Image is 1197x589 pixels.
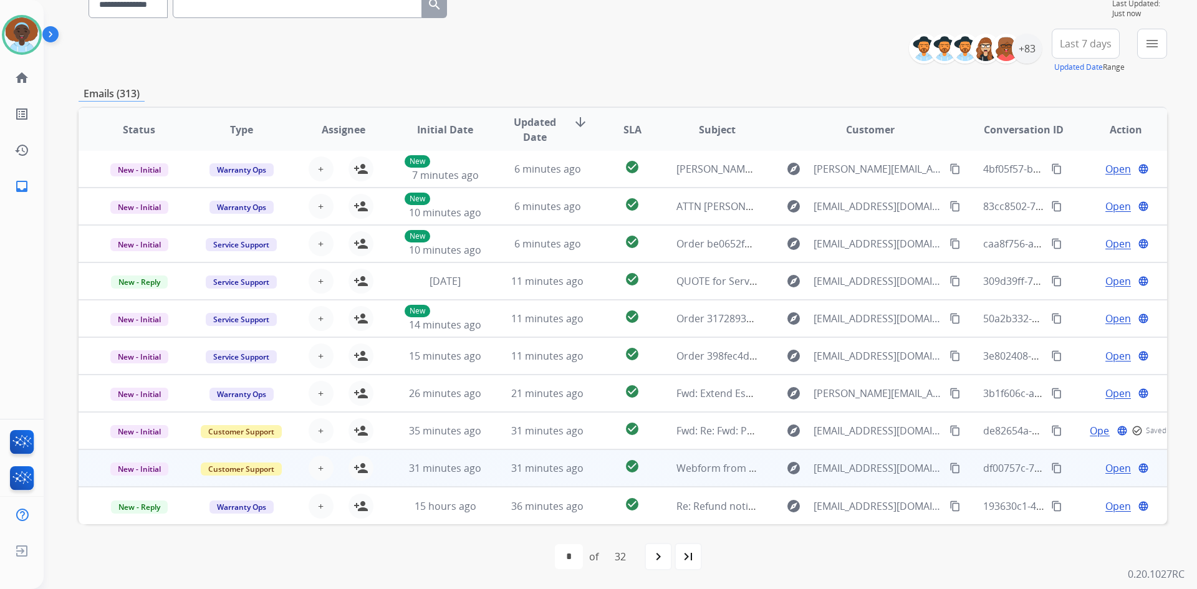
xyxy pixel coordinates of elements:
button: + [309,231,334,256]
mat-icon: person_add [353,423,368,438]
mat-icon: arrow_downward [573,115,588,130]
mat-icon: content_copy [949,425,961,436]
span: Open [1105,348,1131,363]
span: New - Initial [110,313,168,326]
mat-icon: person_add [353,348,368,363]
span: 14 minutes ago [409,318,481,332]
span: New - Reply [111,500,168,514]
span: + [318,161,324,176]
div: 32 [605,544,636,569]
span: [EMAIL_ADDRESS][DOMAIN_NAME] [814,348,942,363]
button: + [309,494,334,519]
th: Action [1065,108,1167,151]
span: SLA [623,122,642,137]
span: [EMAIL_ADDRESS][DOMAIN_NAME] [814,423,942,438]
mat-icon: content_copy [949,275,961,287]
div: +83 [1012,34,1042,64]
button: Last 7 days [1052,29,1120,59]
span: Customer [846,122,895,137]
span: 10 minutes ago [409,206,481,219]
mat-icon: check_circle [625,272,640,287]
span: [PERSON_NAME][EMAIL_ADDRESS][PERSON_NAME][DOMAIN_NAME] [814,386,942,401]
mat-icon: content_copy [949,163,961,175]
span: 11 minutes ago [511,274,584,288]
mat-icon: explore [786,199,801,214]
span: [EMAIL_ADDRESS][DOMAIN_NAME] [814,461,942,476]
span: 11 minutes ago [511,349,584,363]
button: + [309,306,334,331]
mat-icon: history [14,143,29,158]
span: [DATE] [430,274,461,288]
span: 4bf05f57-b331-422c-bba9-8b1830abc2cf [983,162,1170,176]
button: + [309,381,334,406]
mat-icon: explore [786,236,801,251]
span: 6 minutes ago [514,162,581,176]
button: + [309,269,334,294]
mat-icon: language [1117,425,1128,436]
p: New [405,193,430,205]
div: of [589,549,598,564]
span: Open [1105,236,1131,251]
span: New - Initial [110,425,168,438]
mat-icon: language [1138,275,1149,287]
mat-icon: person_add [353,161,368,176]
span: ATTN [PERSON_NAME] [676,199,781,213]
span: New - Initial [110,388,168,401]
span: 21 minutes ago [511,386,584,400]
span: New - Initial [110,163,168,176]
span: + [318,199,324,214]
mat-icon: language [1138,163,1149,175]
mat-icon: language [1138,201,1149,212]
span: Conversation ID [984,122,1064,137]
mat-icon: check_circle [625,197,640,212]
span: Subject [699,122,736,137]
mat-icon: menu [1145,36,1160,51]
span: 26 minutes ago [409,386,481,400]
mat-icon: language [1138,388,1149,399]
span: Open [1105,274,1131,289]
span: Just now [1112,9,1167,19]
mat-icon: person_add [353,199,368,214]
span: 15 hours ago [415,499,476,513]
span: df00757c-7615-4abb-9b6a-be49ddad7748 [983,461,1177,475]
span: [EMAIL_ADDRESS][DOMAIN_NAME] [814,311,942,326]
span: + [318,311,324,326]
span: New - Initial [110,462,168,476]
span: Saved [1146,426,1166,436]
span: de82654a-62f5-45ec-bd1a-a740540cbfc3 [983,424,1171,438]
span: New - Initial [110,350,168,363]
mat-icon: inbox [14,179,29,194]
span: Open [1105,161,1131,176]
button: + [309,343,334,368]
span: 3b1f606c-a163-4987-a847-1c4ab9fa5b5c [983,386,1170,400]
span: 36 minutes ago [511,499,584,513]
span: 309d39ff-79dd-401d-985d-fb1a453e0c67 [983,274,1171,288]
span: Updated Date [507,115,564,145]
span: Last 7 days [1060,41,1112,46]
span: Customer Support [201,425,282,438]
span: Warranty Ops [209,201,274,214]
button: Updated Date [1054,62,1103,72]
span: Open [1105,386,1131,401]
span: Fwd: Extend Escalation [676,386,783,400]
mat-icon: content_copy [949,201,961,212]
span: + [318,461,324,476]
mat-icon: language [1138,238,1149,249]
mat-icon: content_copy [1051,313,1062,324]
p: New [405,155,430,168]
span: New - Reply [111,275,168,289]
mat-icon: content_copy [1051,275,1062,287]
mat-icon: last_page [681,549,696,564]
mat-icon: language [1138,313,1149,324]
mat-icon: explore [786,499,801,514]
span: Open [1105,311,1131,326]
mat-icon: check_circle [625,459,640,474]
mat-icon: home [14,70,29,85]
p: 0.20.1027RC [1128,567,1185,582]
span: Webform from [EMAIL_ADDRESS][DOMAIN_NAME] on [DATE] [676,461,959,475]
span: 31 minutes ago [511,461,584,475]
button: + [309,194,334,219]
img: avatar [4,17,39,52]
span: 31 minutes ago [409,461,481,475]
span: Warranty Ops [209,500,274,514]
